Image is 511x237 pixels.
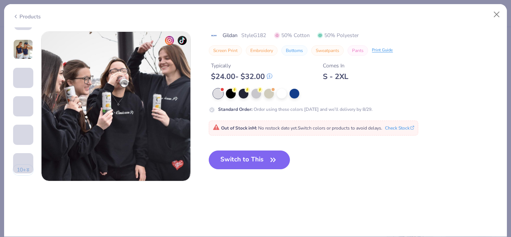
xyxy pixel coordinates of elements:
img: User generated content [13,39,33,60]
button: Bottoms [281,45,307,56]
button: Check Stock [385,125,414,131]
strong: Standard Order : [218,106,253,112]
button: Screen Print [209,45,242,56]
img: insta-icon.png [165,36,174,45]
div: Print Guide [372,47,393,54]
span: No restock date yet. [258,125,298,131]
img: tiktok-icon.png [178,36,187,45]
button: Sweatpants [311,45,344,56]
div: Products [13,13,41,21]
span: Gildan [223,31,238,39]
img: User generated content [13,173,14,194]
button: 10+ [13,164,34,176]
span: Style G182 [241,31,266,39]
div: Comes In [323,62,348,70]
div: Order using these colors [DATE] and we’ll delivery by 8/29. [218,106,373,113]
span: Switch colors or products to avoid delays. [213,125,382,131]
img: User generated content [13,88,14,108]
span: 50% Polyester [317,31,359,39]
img: User generated content [13,116,14,137]
img: User generated content [13,145,14,165]
img: brand logo [209,33,219,39]
button: Pants [348,45,368,56]
span: 50% Cotton [274,31,310,39]
button: Switch to This [209,151,290,169]
div: Typically [211,62,272,70]
strong: Out of Stock in M : [221,125,258,131]
button: Close [490,7,504,22]
div: $ 24.00 - $ 32.00 [211,72,272,81]
div: S - 2XL [323,72,348,81]
img: 7f6c95be-ead1-4e77-9f7b-44439f675729 [42,32,190,181]
button: Embroidery [246,45,278,56]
